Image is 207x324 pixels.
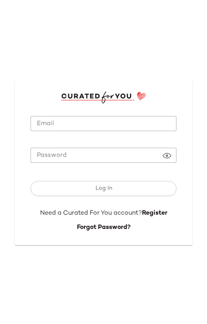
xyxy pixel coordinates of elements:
[61,91,146,103] img: cfy_login_logo.DGdB1djN.svg
[142,210,167,217] a: Register
[31,181,176,196] button: Log In
[40,210,142,217] span: Need a Curated For You account?
[77,224,130,231] a: Forgot Password?
[95,185,112,192] span: Log In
